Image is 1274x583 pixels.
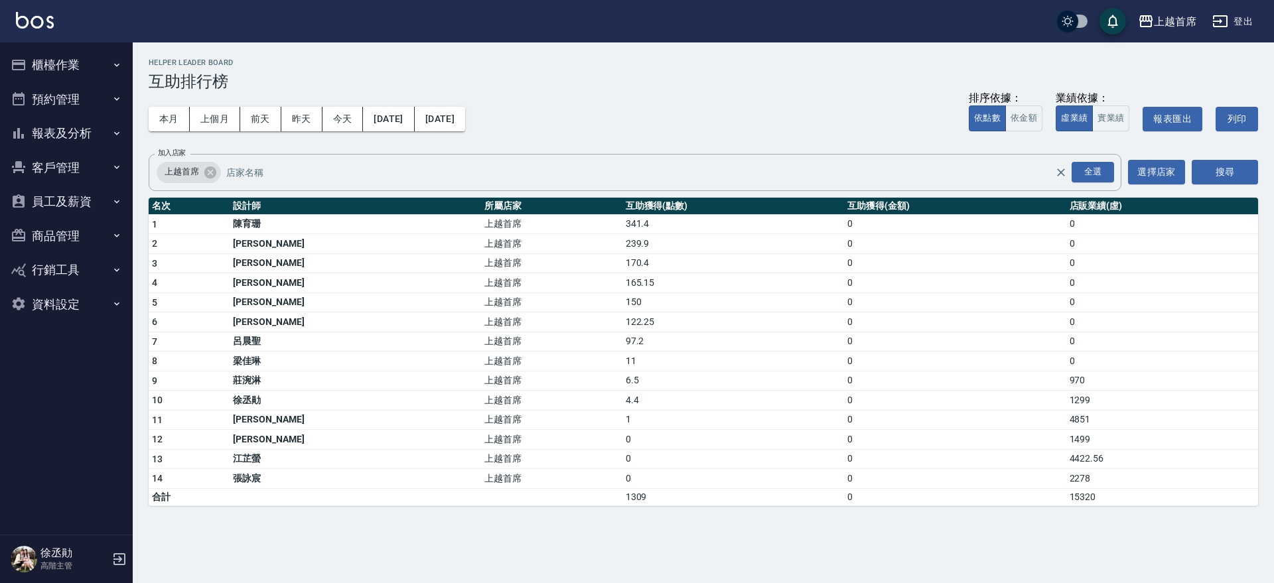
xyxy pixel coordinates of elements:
button: 報表及分析 [5,116,127,151]
button: [DATE] [415,107,465,131]
div: 全選 [1072,162,1114,182]
td: 合計 [149,488,230,505]
td: 0 [844,292,1066,312]
button: 客戶管理 [5,151,127,185]
td: 上越首席 [481,469,622,489]
button: 行銷工具 [5,253,127,287]
td: 0 [844,449,1066,469]
td: 梁佳琳 [230,352,481,371]
span: 13 [152,454,163,464]
button: 上個月 [190,107,240,131]
td: [PERSON_NAME] [230,430,481,450]
div: 排序依據： [969,92,1042,105]
td: 徐丞勛 [230,391,481,411]
td: 170.4 [622,253,844,273]
td: 0 [844,430,1066,450]
td: 4422.56 [1066,449,1258,469]
button: 員工及薪資 [5,184,127,219]
td: [PERSON_NAME] [230,312,481,332]
th: 設計師 [230,198,481,215]
td: 150 [622,292,844,312]
span: 9 [152,375,157,386]
th: 互助獲得(金額) [844,198,1066,215]
button: 資料設定 [5,287,127,322]
span: 2 [152,238,157,249]
td: 上越首席 [481,449,622,469]
span: 4 [152,277,157,288]
td: 0 [844,371,1066,391]
td: 江芷螢 [230,449,481,469]
span: 上越首席 [157,165,207,178]
table: a dense table [149,198,1258,506]
td: 165.15 [622,273,844,293]
button: 預約管理 [5,82,127,117]
td: 張詠宸 [230,469,481,489]
td: [PERSON_NAME] [230,273,481,293]
button: [DATE] [363,107,414,131]
button: 依金額 [1005,105,1042,131]
td: 0 [1066,332,1258,352]
td: 0 [622,449,844,469]
span: 1 [152,219,157,229]
span: 8 [152,356,157,366]
td: 15320 [1066,488,1258,505]
span: 10 [152,395,163,405]
th: 所屬店家 [481,198,622,215]
td: 970 [1066,371,1258,391]
span: 5 [152,297,157,308]
td: 1299 [1066,391,1258,411]
td: 0 [1066,273,1258,293]
td: 上越首席 [481,214,622,234]
h3: 互助排行榜 [149,72,1258,91]
td: 1 [622,410,844,430]
td: 1499 [1066,430,1258,450]
label: 加入店家 [158,148,186,158]
th: 店販業績(虛) [1066,198,1258,215]
button: Clear [1052,163,1070,182]
td: 上越首席 [481,234,622,254]
img: Logo [16,12,54,29]
td: 上越首席 [481,292,622,312]
td: 0 [622,430,844,450]
td: 0 [1066,234,1258,254]
button: Open [1069,159,1117,185]
th: 互助獲得(點數) [622,198,844,215]
td: 上越首席 [481,391,622,411]
td: 0 [844,469,1066,489]
td: 4851 [1066,410,1258,430]
button: 登出 [1207,9,1258,34]
td: 6.5 [622,371,844,391]
input: 店家名稱 [223,161,1078,184]
button: 依點數 [969,105,1006,131]
td: 上越首席 [481,410,622,430]
button: 選擇店家 [1128,160,1185,184]
span: 7 [152,336,157,347]
button: 昨天 [281,107,322,131]
td: 上越首席 [481,371,622,391]
td: 0 [844,253,1066,273]
td: 2278 [1066,469,1258,489]
td: 上越首席 [481,430,622,450]
td: 0 [844,391,1066,411]
td: 4.4 [622,391,844,411]
button: 報表匯出 [1143,107,1202,131]
td: 0 [844,214,1066,234]
td: 0 [844,273,1066,293]
div: 業績依據： [1056,92,1129,105]
td: 0 [844,332,1066,352]
span: 14 [152,473,163,484]
button: 虛業績 [1056,105,1093,131]
h5: 徐丞勛 [40,547,108,560]
td: 0 [844,410,1066,430]
button: 上越首席 [1133,8,1202,35]
td: [PERSON_NAME] [230,410,481,430]
span: 6 [152,316,157,327]
th: 名次 [149,198,230,215]
td: 239.9 [622,234,844,254]
td: 0 [1066,253,1258,273]
td: 0 [622,469,844,489]
td: 0 [844,352,1066,371]
button: 列印 [1216,107,1258,131]
span: 3 [152,258,157,269]
div: 上越首席 [157,162,221,183]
